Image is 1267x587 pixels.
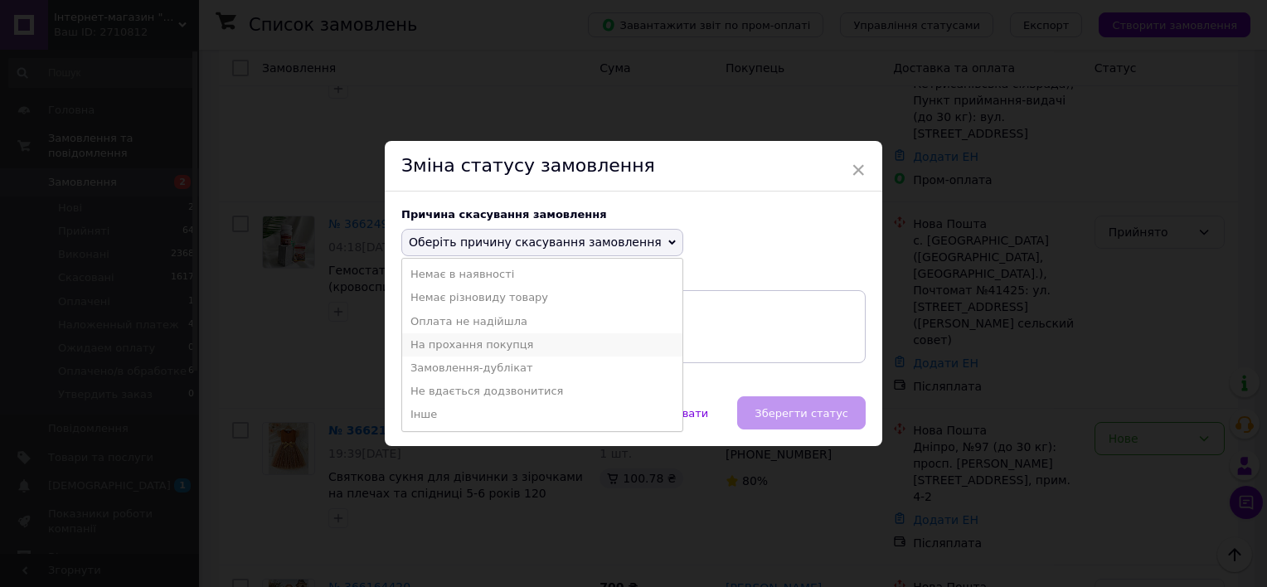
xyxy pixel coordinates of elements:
[409,235,662,249] span: Оберіть причину скасування замовлення
[402,286,682,309] li: Немає різновиду товару
[401,208,866,221] div: Причина скасування замовлення
[402,310,682,333] li: Оплата не надійшла
[851,156,866,184] span: ×
[402,333,682,357] li: На прохання покупця
[402,263,682,286] li: Немає в наявності
[402,380,682,403] li: Не вдається додзвонитися
[402,357,682,380] li: Замовлення-дублікат
[385,141,882,192] div: Зміна статусу замовлення
[402,403,682,426] li: Інше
